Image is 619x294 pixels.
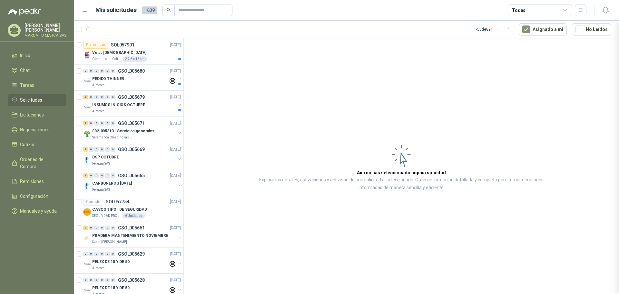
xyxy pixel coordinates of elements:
span: Negociaciones [20,126,50,133]
a: Manuales y ayuda [8,205,66,217]
a: Tareas [8,79,66,91]
a: Negociaciones [8,124,66,136]
span: 1639 [142,6,157,14]
p: [PERSON_NAME] [PERSON_NAME] [25,23,66,32]
a: Órdenes de Compra [8,153,66,173]
span: Tareas [20,82,34,89]
span: Solicitudes [20,96,42,104]
a: Chat [8,64,66,76]
span: Órdenes de Compra [20,156,60,170]
span: Licitaciones [20,111,44,118]
a: Remisiones [8,175,66,188]
span: search [166,8,171,12]
span: Chat [20,67,30,74]
div: Todas [512,7,526,14]
a: Configuración [8,190,66,202]
span: Inicio [20,52,30,59]
a: Inicio [8,49,66,62]
a: Cotizar [8,138,66,151]
span: Configuración [20,193,48,200]
a: Licitaciones [8,109,66,121]
a: Solicitudes [8,94,66,106]
img: Logo peakr [8,8,41,15]
span: Cotizar [20,141,35,148]
h1: Mis solicitudes [95,5,137,15]
span: Remisiones [20,178,44,185]
p: MARCA TU MARCA SAS [25,34,66,37]
span: Manuales y ayuda [20,208,57,215]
